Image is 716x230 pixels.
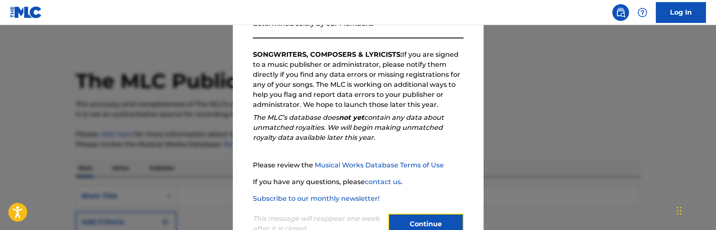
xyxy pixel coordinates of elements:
[10,6,42,18] img: MLC Logo
[677,198,682,223] div: Drag
[637,8,647,18] img: help
[616,8,626,18] img: search
[339,114,364,121] strong: not yet
[253,177,464,187] p: If you have any questions, please .
[365,178,401,186] a: contact us
[656,2,706,23] a: Log In
[612,4,629,21] a: Public Search
[674,190,716,230] iframe: Chat Widget
[634,4,651,21] div: Help
[315,161,444,169] a: Musical Works Database Terms of Use
[253,160,464,170] p: Please review the
[253,114,444,142] em: The MLC’s database does contain any data about unmatched royalties. We will begin making unmatche...
[253,195,380,202] a: Subscribe to our monthly newsletter!
[253,50,464,110] p: If you are signed to a music publisher or administrator, please notify them directly if you find ...
[253,51,402,58] strong: SONGWRITERS, COMPOSERS & LYRICISTS:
